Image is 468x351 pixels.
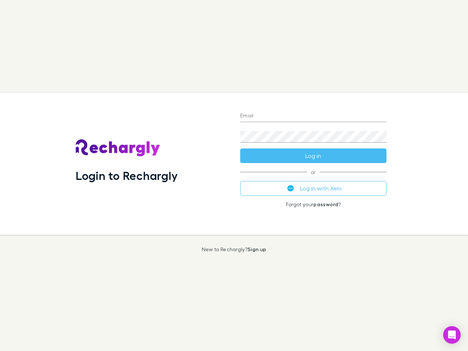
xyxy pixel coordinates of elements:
p: Forgot your ? [240,201,386,207]
a: Sign up [248,246,266,252]
img: Xero's logo [287,185,294,192]
button: Log in [240,148,386,163]
button: Log in with Xero [240,181,386,196]
img: Rechargly's Logo [76,139,161,157]
h1: Login to Rechargly [76,169,178,182]
div: Open Intercom Messenger [443,326,461,344]
a: password [313,201,338,207]
p: New to Rechargly? [202,246,267,252]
